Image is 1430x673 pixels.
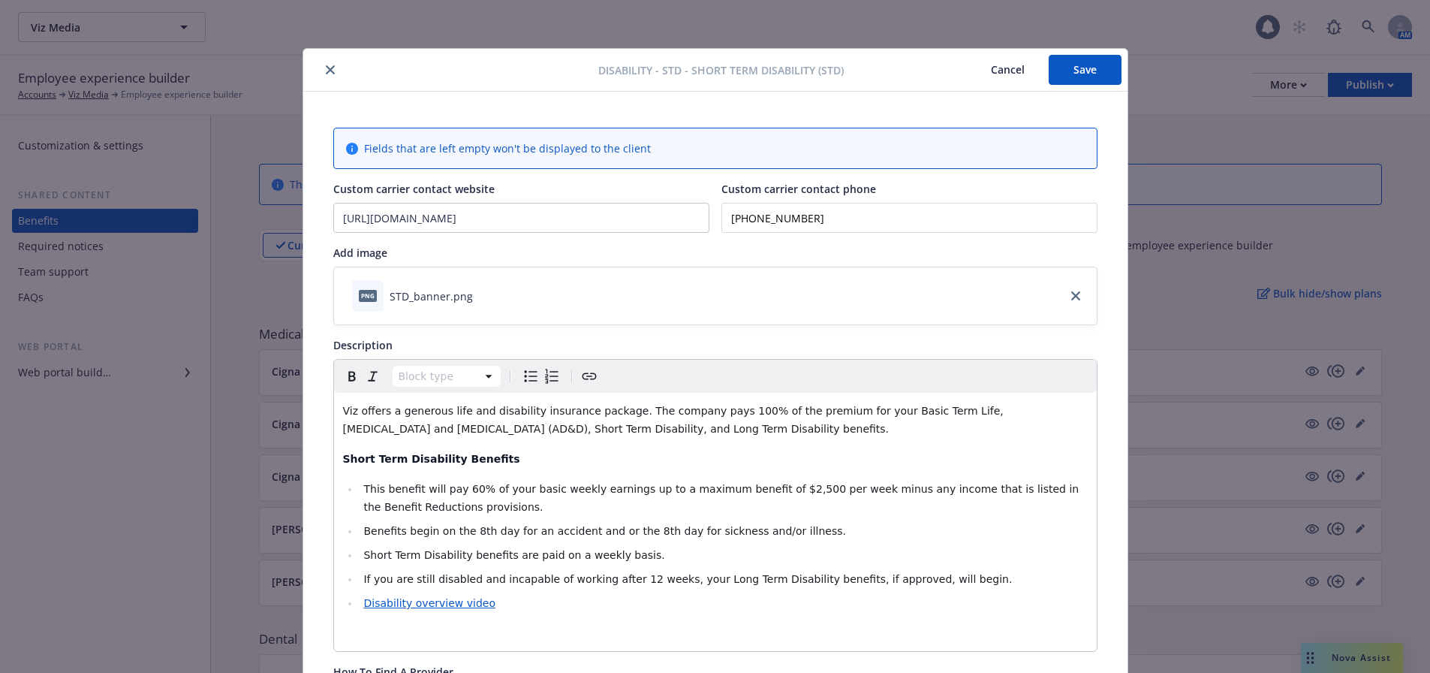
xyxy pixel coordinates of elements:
a: close [1067,287,1085,305]
input: Add custom carrier contact phone [721,203,1097,233]
button: Bulleted list [520,366,541,387]
button: Numbered list [541,366,562,387]
button: Save [1049,55,1121,85]
button: download file [479,288,491,304]
div: editable markdown [334,393,1097,651]
span: png [359,290,377,301]
span: Short Term Disability benefits are paid on a weekly basis. [363,549,664,561]
span: Custom carrier contact website [333,182,495,196]
span: If you are still disabled and incapable of working after 12 weeks, your Long Term Disability bene... [363,573,1012,585]
span: Fields that are left empty won't be displayed to the client [364,140,651,156]
a: Disability overview video [363,597,495,609]
button: Cancel [967,55,1049,85]
span: Benefits begin on the 8th day for an accident and or the 8th day for sickness and/or illness. [363,525,846,537]
div: STD_banner.png [390,288,473,304]
button: Italic [363,366,384,387]
button: Bold [342,366,363,387]
div: toggle group [520,366,562,387]
button: Block type [393,366,501,387]
button: Create link [579,366,600,387]
input: Add custom carrier contact website [334,204,709,232]
span: Add image [333,246,387,260]
span: Disability - STD - Short Term Disability (STD) [598,62,844,78]
button: close [321,61,339,79]
strong: Short Term Disability Benefits [343,453,520,465]
span: Viz offers a generous life and disability insurance package. The company pays 100% of the premium... [343,405,1007,435]
span: Description [333,338,393,352]
span: This benefit will pay 60% of your basic weekly earnings up to a maximum benefit of $2,500 per wee... [363,483,1082,513]
span: Custom carrier contact phone [721,182,876,196]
